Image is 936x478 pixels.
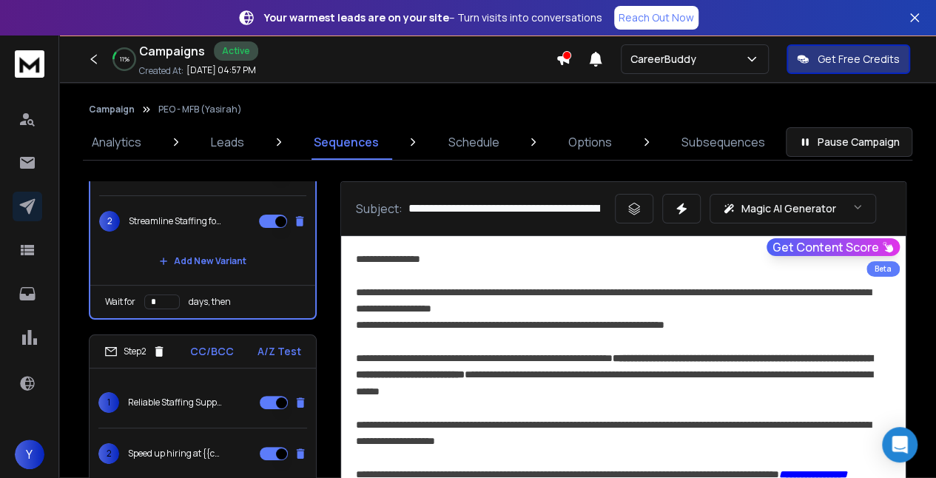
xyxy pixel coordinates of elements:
a: Reach Out Now [614,6,698,30]
p: days, then [189,296,231,308]
p: CareerBuddy [630,52,702,67]
p: Get Free Credits [818,52,900,67]
div: Step 2 [104,345,166,358]
button: Y [15,440,44,469]
a: Subsequences [673,124,774,160]
p: CC/BCC [190,344,234,359]
p: Leads [211,133,244,151]
button: Get Free Credits [787,44,910,74]
p: Streamline Staffing for Loan Officers & Relationship Managers [129,215,223,227]
p: Created At: [139,65,184,77]
p: Subject: [356,200,403,218]
p: A/Z Test [257,344,301,359]
p: Reliable Staffing Support for {{companyName}} [128,397,223,408]
img: logo [15,50,44,78]
a: Options [559,124,621,160]
div: Beta [866,261,900,277]
button: Pause Campaign [786,127,912,157]
a: Sequences [305,124,388,160]
button: Add New Variant [147,246,258,276]
li: Step1CC/BCCA/Z Test1Strengthen Loan Recovery Without Stretching Your Team2Streamline Staffing for... [89,101,317,320]
p: Wait for [105,296,135,308]
span: 1 [98,392,119,413]
div: Active [214,41,258,61]
button: Campaign [89,104,135,115]
a: Leads [202,124,253,160]
p: Options [568,133,612,151]
p: Speed up hiring at {{companyName}} without compromising quality [128,448,223,460]
a: Schedule [439,124,508,160]
p: Reach Out Now [619,10,694,25]
p: Magic AI Generator [741,201,836,216]
p: Analytics [92,133,141,151]
p: 11 % [120,55,129,64]
span: 2 [99,211,120,232]
h1: Campaigns [139,42,205,60]
span: 2 [98,443,119,464]
p: [DATE] 04:57 PM [186,64,256,76]
div: Open Intercom Messenger [882,427,918,462]
p: – Turn visits into conversations [264,10,602,25]
a: Analytics [83,124,150,160]
p: Sequences [314,133,379,151]
button: Get Content Score [767,238,900,256]
p: Schedule [448,133,499,151]
button: Magic AI Generator [710,194,876,223]
strong: Your warmest leads are on your site [264,10,449,24]
p: PEO - MFB (Yasirah) [158,104,242,115]
p: Subsequences [681,133,765,151]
